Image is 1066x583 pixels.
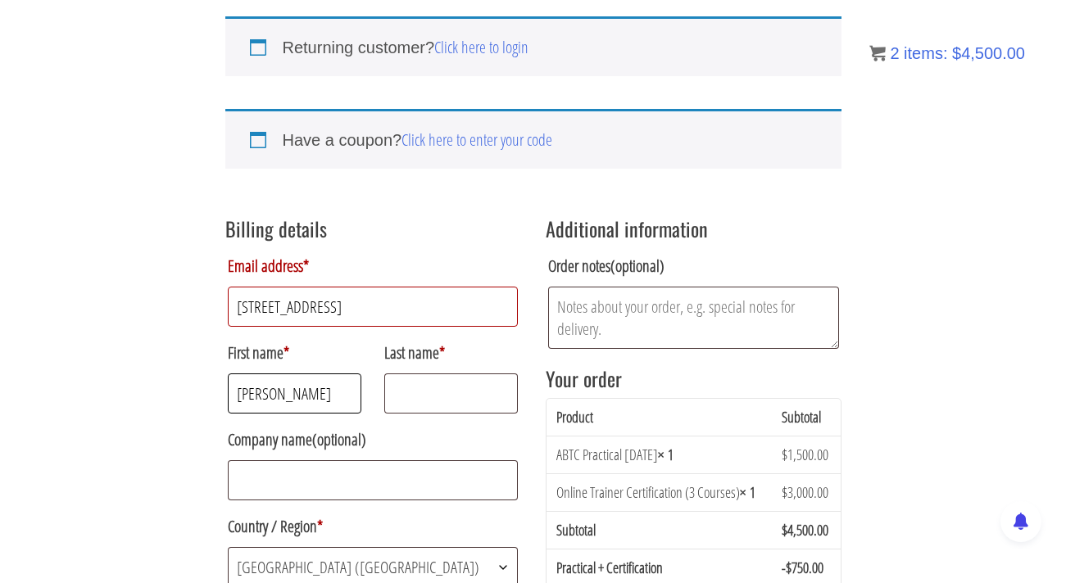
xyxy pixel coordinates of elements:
[782,445,828,464] bdi: 1,500.00
[772,399,841,436] th: Subtotal
[546,368,841,389] h3: Your order
[610,255,665,277] span: (optional)
[658,445,674,464] strong: × 1
[228,423,519,456] label: Company name
[782,520,828,540] bdi: 4,500.00
[547,436,772,473] td: ABTC Practical [DATE]
[228,510,519,543] label: Country / Region
[547,473,772,511] td: Online Trainer Certification (3 Courses)
[952,44,1025,62] bdi: 4,500.00
[786,558,823,577] span: 750.00
[546,218,841,239] h3: Additional information
[434,36,528,58] a: Click here to login
[225,218,521,239] h3: Billing details
[312,428,366,450] span: (optional)
[782,482,828,502] bdi: 3,000.00
[225,109,841,169] div: Have a coupon?
[890,44,899,62] span: 2
[547,399,772,436] th: Product
[952,44,961,62] span: $
[740,482,755,502] strong: × 1
[548,250,839,282] label: Order notes
[786,558,792,577] span: $
[401,129,552,151] a: Click here to enter your code
[547,511,772,549] th: Subtotal
[904,44,947,62] span: items:
[782,520,787,540] span: $
[225,16,841,76] div: Returning customer?
[228,337,362,369] label: First name
[384,337,519,369] label: Last name
[782,445,787,464] span: $
[782,482,787,502] span: $
[869,45,886,61] img: icon11.png
[228,250,519,282] label: Email address
[869,44,1025,62] a: 2 items: $4,500.00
